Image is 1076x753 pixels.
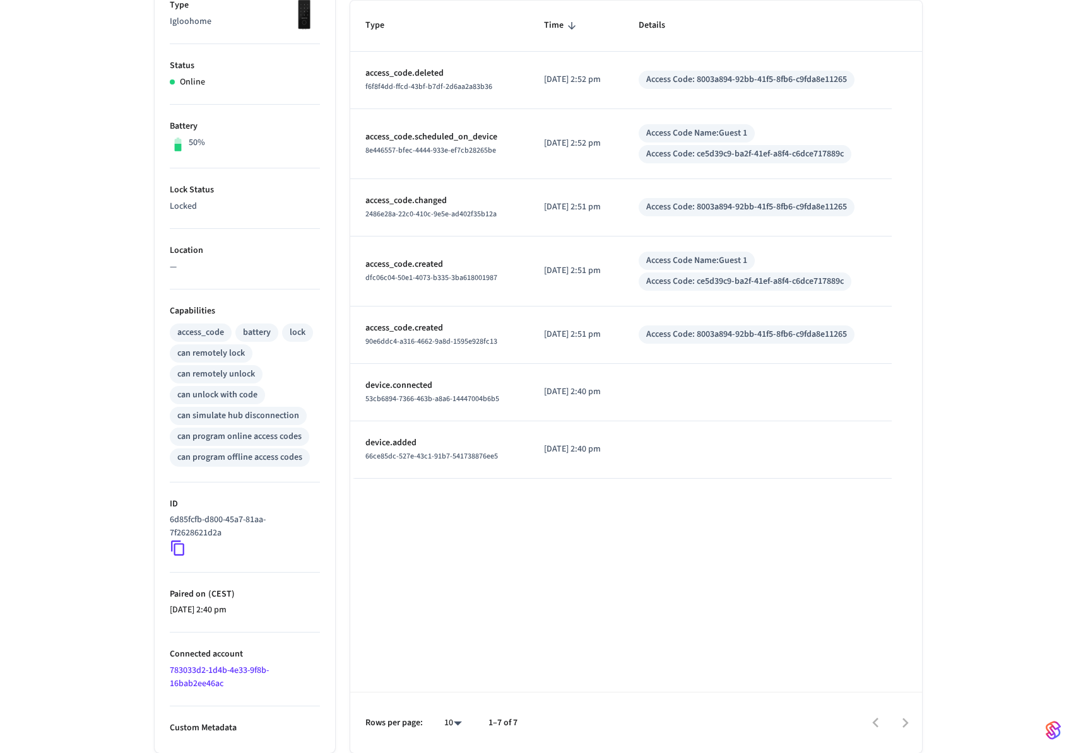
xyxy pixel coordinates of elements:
[646,73,847,86] div: Access Code: 8003a894-92bb-41f5-8fb6-c9fda8e11265
[189,136,205,149] p: 50%
[290,326,305,339] div: lock
[646,201,847,214] div: Access Code: 8003a894-92bb-41f5-8fb6-c9fda8e11265
[544,385,608,399] p: [DATE] 2:40 pm
[365,145,496,156] span: 8e446557-bfec-4444-933e-ef7cb28265be
[170,184,320,197] p: Lock Status
[170,721,320,735] p: Custom Metadata
[365,451,498,462] span: 66ce85dc-527e-43c1-91b7-541738876ee5
[177,326,224,339] div: access_code
[170,498,320,511] p: ID
[170,664,269,690] a: 783033d2-1d4b-4e33-9f8b-16bab2ee46ac
[365,322,514,335] p: access_code.created
[365,81,492,92] span: f6f8f4dd-ffcd-43bf-b7df-2d6aa2a83b36
[544,73,608,86] p: [DATE] 2:52 pm
[365,16,401,35] span: Type
[646,254,747,267] div: Access Code Name: Guest 1
[544,328,608,341] p: [DATE] 2:51 pm
[365,272,497,283] span: dfc06c04-50e1-4073-b335-3ba618001987
[177,430,302,443] div: can program online access codes
[206,588,235,600] span: ( CEST )
[170,604,320,617] p: [DATE] 2:40 pm
[170,513,315,540] p: 6d85fcfb-d800-45a7-81aa-7f2628621d2a
[170,260,320,274] p: —
[170,120,320,133] p: Battery
[365,436,514,450] p: device.added
[544,264,608,277] p: [DATE] 2:51 pm
[177,409,299,423] div: can simulate hub disconnection
[646,275,844,288] div: Access Code: ce5d39c9-ba2f-41ef-a8f4-c6dce717889c
[365,194,514,207] p: access_code.changed
[544,16,580,35] span: Time
[350,1,922,478] table: sticky table
[177,368,255,381] div: can remotely unlock
[365,379,514,392] p: device.connected
[646,127,747,140] div: Access Code Name: Guest 1
[177,451,302,464] div: can program offline access codes
[544,201,608,214] p: [DATE] 2:51 pm
[170,244,320,257] p: Location
[1046,720,1061,740] img: SeamLogoGradient.69752ec5.svg
[646,148,844,161] div: Access Code: ce5d39c9-ba2f-41ef-a8f4-c6dce717889c
[177,347,245,360] div: can remotely lock
[639,16,682,35] span: Details
[488,716,517,730] p: 1–7 of 7
[365,258,514,271] p: access_code.created
[365,394,499,404] span: 53cb6894-7366-463b-a8a6-14447004b6b5
[180,76,205,89] p: Online
[365,336,497,347] span: 90e6ddc4-a316-4662-9a8d-1595e928fc13
[170,15,320,28] p: Igloohome
[365,209,497,219] span: 2486e28a-22c0-410c-9e5e-ad402f35b12a
[544,137,608,150] p: [DATE] 2:52 pm
[438,714,468,732] div: 10
[170,648,320,661] p: Connected account
[170,200,320,213] p: Locked
[170,305,320,318] p: Capabilities
[170,59,320,73] p: Status
[170,588,320,601] p: Paired on
[243,326,271,339] div: battery
[544,443,608,456] p: [DATE] 2:40 pm
[365,131,514,144] p: access_code.scheduled_on_device
[365,67,514,80] p: access_code.deleted
[646,328,847,341] div: Access Code: 8003a894-92bb-41f5-8fb6-c9fda8e11265
[177,388,257,402] div: can unlock with code
[365,716,423,730] p: Rows per page:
